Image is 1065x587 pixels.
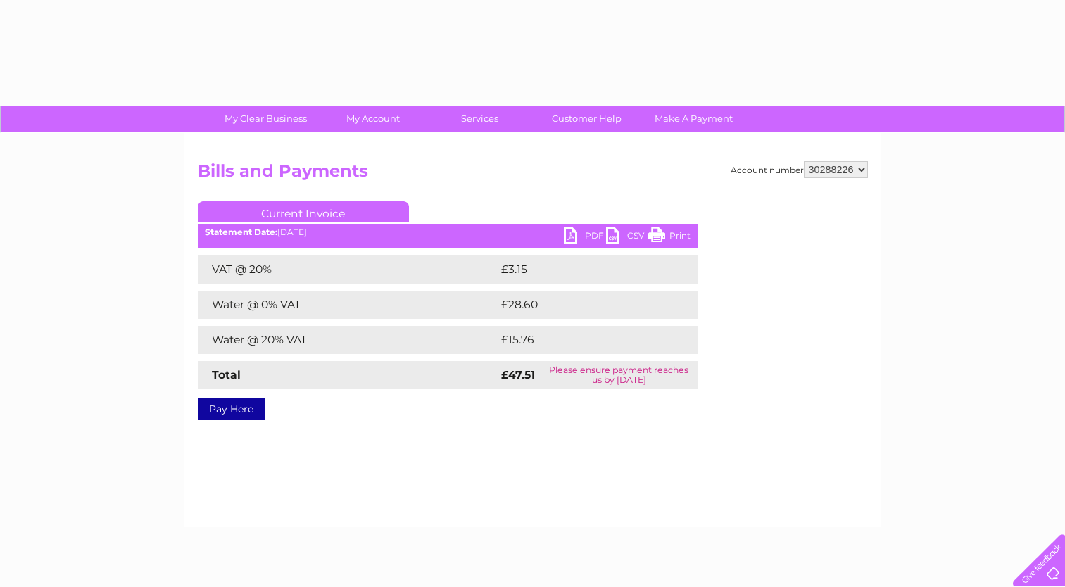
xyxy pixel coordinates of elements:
[648,227,691,248] a: Print
[501,368,535,381] strong: £47.51
[198,326,498,354] td: Water @ 20% VAT
[198,291,498,319] td: Water @ 0% VAT
[198,161,868,188] h2: Bills and Payments
[208,106,324,132] a: My Clear Business
[541,361,697,389] td: Please ensure payment reaches us by [DATE]
[731,161,868,178] div: Account number
[422,106,538,132] a: Services
[498,255,662,284] td: £3.15
[564,227,606,248] a: PDF
[205,227,277,237] b: Statement Date:
[529,106,645,132] a: Customer Help
[212,368,241,381] strong: Total
[198,227,698,237] div: [DATE]
[315,106,431,132] a: My Account
[636,106,752,132] a: Make A Payment
[198,398,265,420] a: Pay Here
[198,255,498,284] td: VAT @ 20%
[498,291,670,319] td: £28.60
[606,227,648,248] a: CSV
[498,326,668,354] td: £15.76
[198,201,409,222] a: Current Invoice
